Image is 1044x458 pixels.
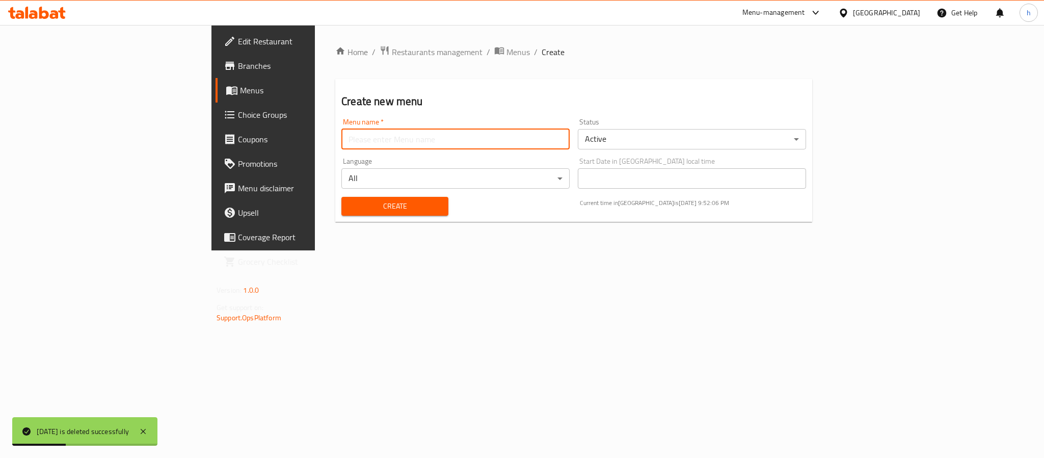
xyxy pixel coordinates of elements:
[216,103,386,127] a: Choice Groups
[238,207,378,219] span: Upsell
[240,84,378,96] span: Menus
[580,198,806,208] p: Current time in [GEOGRAPHIC_DATA] is [DATE] 9:52:06 PM
[238,231,378,243] span: Coverage Report
[216,127,386,151] a: Coupons
[37,426,129,437] div: [DATE] is deleted successfully
[542,46,565,58] span: Create
[534,46,538,58] li: /
[216,29,386,54] a: Edit Restaurant
[392,46,483,58] span: Restaurants management
[487,46,490,58] li: /
[853,7,920,18] div: [GEOGRAPHIC_DATA]
[238,158,378,170] span: Promotions
[341,129,570,149] input: Please enter Menu name
[216,176,386,200] a: Menu disclaimer
[238,109,378,121] span: Choice Groups
[238,256,378,268] span: Grocery Checklist
[1027,7,1031,18] span: h
[217,284,242,297] span: Version:
[216,249,386,274] a: Grocery Checklist
[742,7,805,19] div: Menu-management
[238,182,378,194] span: Menu disclaimer
[216,225,386,249] a: Coverage Report
[243,284,259,297] span: 1.0.0
[341,94,806,109] h2: Create new menu
[217,311,281,324] a: Support.OpsPlatform
[238,35,378,47] span: Edit Restaurant
[380,45,483,59] a: Restaurants management
[578,129,806,149] div: Active
[335,45,812,59] nav: breadcrumb
[506,46,530,58] span: Menus
[217,301,263,314] span: Get support on:
[238,133,378,145] span: Coupons
[216,200,386,225] a: Upsell
[350,200,440,213] span: Create
[341,168,570,189] div: All
[216,78,386,103] a: Menus
[216,151,386,176] a: Promotions
[238,60,378,72] span: Branches
[216,54,386,78] a: Branches
[341,197,448,216] button: Create
[494,45,530,59] a: Menus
